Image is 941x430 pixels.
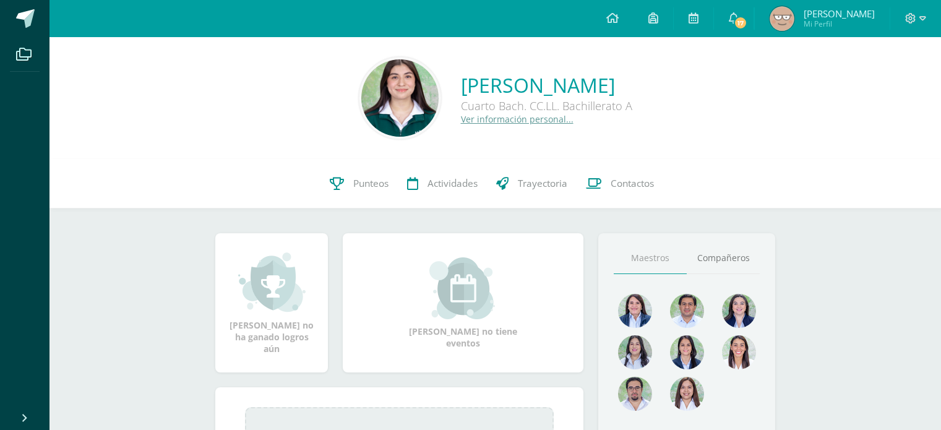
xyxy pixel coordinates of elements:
[670,294,704,328] img: 1e7bfa517bf798cc96a9d855bf172288.png
[398,159,487,209] a: Actividades
[461,72,632,98] a: [PERSON_NAME]
[734,16,747,30] span: 17
[461,113,574,125] a: Ver información personal...
[577,159,663,209] a: Contactos
[618,294,652,328] img: 4477f7ca9110c21fc6bc39c35d56baaa.png
[518,177,567,190] span: Trayectoria
[487,159,577,209] a: Trayectoria
[353,177,389,190] span: Punteos
[428,177,478,190] span: Actividades
[361,59,439,137] img: 5bd3f3faee523b24fdf9c77a8144e727.png
[722,294,756,328] img: 468d0cd9ecfcbce804e3ccd48d13f1ad.png
[618,335,652,369] img: 1934cc27df4ca65fd091d7882280e9dd.png
[618,377,652,411] img: d7e1be39c7a5a7a89cfb5608a6c66141.png
[611,177,654,190] span: Contactos
[804,19,875,29] span: Mi Perfil
[461,98,632,113] div: Cuarto Bach. CC.LL. Bachillerato A
[402,257,525,349] div: [PERSON_NAME] no tiene eventos
[670,377,704,411] img: 1be4a43e63524e8157c558615cd4c825.png
[614,243,687,274] a: Maestros
[228,251,316,355] div: [PERSON_NAME] no ha ganado logros aún
[722,335,756,369] img: 38d188cc98c34aa903096de2d1c9671e.png
[429,257,497,319] img: event_small.png
[687,243,760,274] a: Compañeros
[238,251,306,313] img: achievement_small.png
[770,6,794,31] img: 1d5ff08e5e634c33347504321c809827.png
[670,335,704,369] img: d4e0c534ae446c0d00535d3bb96704e9.png
[320,159,398,209] a: Punteos
[804,7,875,20] span: [PERSON_NAME]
